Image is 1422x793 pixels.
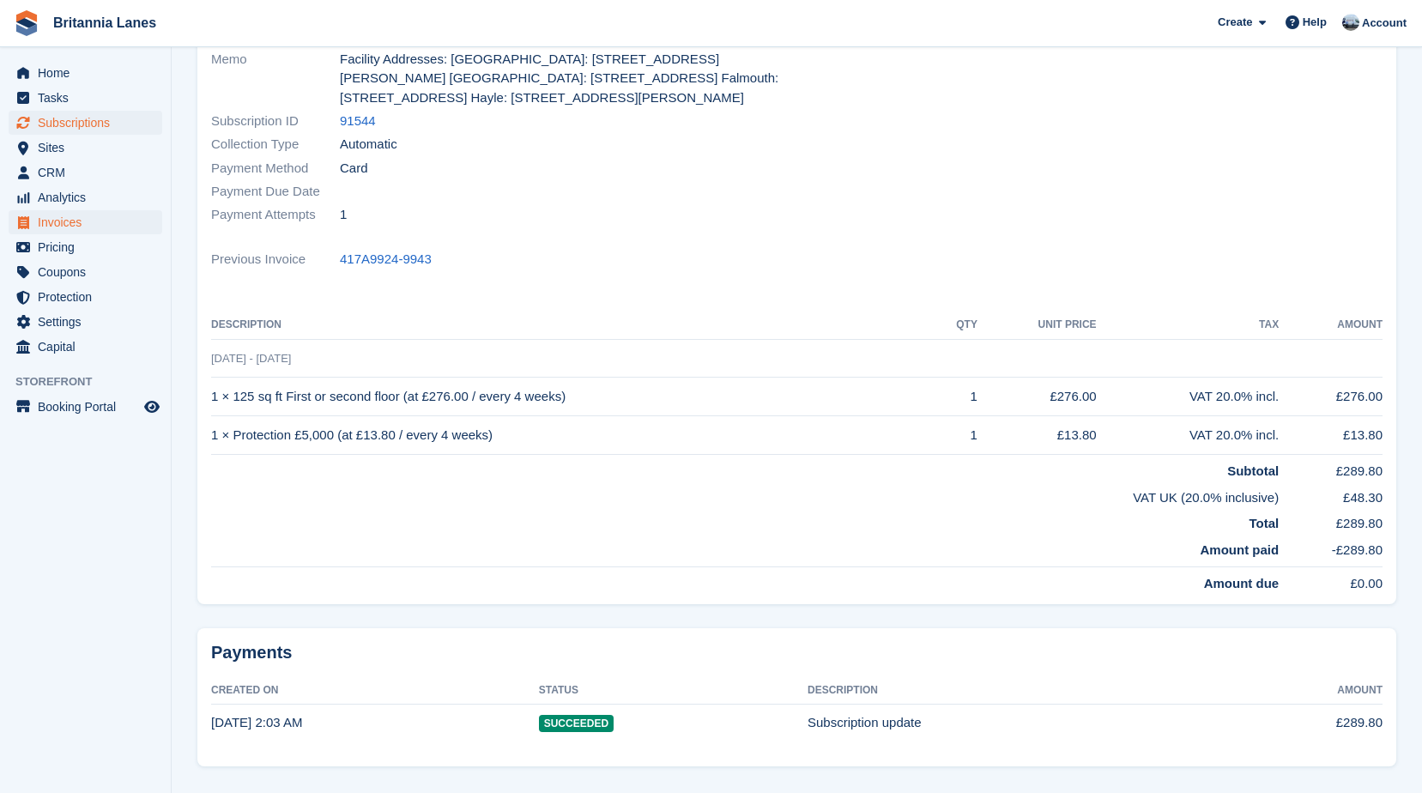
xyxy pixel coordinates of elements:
th: Description [808,677,1216,705]
td: £13.80 [977,416,1097,455]
span: 1 [340,205,347,225]
span: CRM [38,160,141,185]
th: QTY [935,312,977,339]
td: £13.80 [1279,416,1383,455]
time: 2025-08-14 01:03:52 UTC [211,715,302,729]
span: Invoices [38,210,141,234]
th: Status [539,677,808,705]
span: Account [1362,15,1407,32]
td: £276.00 [1279,378,1383,416]
span: Help [1303,14,1327,31]
a: menu [9,395,162,419]
a: menu [9,86,162,110]
td: £289.80 [1279,507,1383,534]
span: Analytics [38,185,141,209]
span: Payment Attempts [211,205,340,225]
span: [DATE] - [DATE] [211,352,291,365]
img: stora-icon-8386f47178a22dfd0bd8f6a31ec36ba5ce8667c1dd55bd0f319d3a0aa187defe.svg [14,10,39,36]
a: menu [9,235,162,259]
td: £48.30 [1279,481,1383,508]
th: Created On [211,677,539,705]
span: Settings [38,310,141,334]
span: Automatic [340,135,397,154]
td: VAT UK (20.0% inclusive) [211,481,1279,508]
th: Amount [1215,677,1383,705]
td: £289.80 [1279,455,1383,481]
th: Tax [1097,312,1280,339]
a: 417A9924-9943 [340,250,432,269]
td: 1 × Protection £5,000 (at £13.80 / every 4 weeks) [211,416,935,455]
span: Tasks [38,86,141,110]
a: menu [9,61,162,85]
span: Booking Portal [38,395,141,419]
th: Amount [1279,312,1383,339]
span: Subscriptions [38,111,141,135]
a: menu [9,210,162,234]
span: Succeeded [539,715,614,732]
span: Previous Invoice [211,250,340,269]
a: menu [9,136,162,160]
td: 1 × 125 sq ft First or second floor (at £276.00 / every 4 weeks) [211,378,935,416]
span: Collection Type [211,135,340,154]
img: John Millership [1342,14,1359,31]
a: Preview store [142,396,162,417]
a: menu [9,335,162,359]
span: Pricing [38,235,141,259]
span: Sites [38,136,141,160]
span: Facility Addresses: [GEOGRAPHIC_DATA]: [STREET_ADDRESS][PERSON_NAME] [GEOGRAPHIC_DATA]: [STREET_A... [340,50,787,108]
th: Description [211,312,935,339]
h2: Payments [211,642,1383,663]
a: 91544 [340,112,376,131]
span: Protection [38,285,141,309]
td: Subscription update [808,704,1216,742]
td: 1 [935,378,977,416]
strong: Amount paid [1201,542,1280,557]
div: VAT 20.0% incl. [1097,426,1280,445]
span: Payment Method [211,159,340,179]
a: menu [9,285,162,309]
span: Create [1218,14,1252,31]
span: Capital [38,335,141,359]
a: Britannia Lanes [46,9,163,37]
span: Payment Due Date [211,182,340,202]
strong: Amount due [1204,576,1280,590]
span: Storefront [15,373,171,390]
a: menu [9,185,162,209]
a: menu [9,111,162,135]
th: Unit Price [977,312,1097,339]
td: £276.00 [977,378,1097,416]
span: Subscription ID [211,112,340,131]
a: menu [9,310,162,334]
strong: Subtotal [1227,463,1279,478]
a: menu [9,260,162,284]
strong: Total [1249,516,1279,530]
td: 1 [935,416,977,455]
span: Memo [211,50,340,108]
span: Home [38,61,141,85]
td: -£289.80 [1279,534,1383,567]
span: Card [340,159,368,179]
span: Coupons [38,260,141,284]
div: VAT 20.0% incl. [1097,387,1280,407]
td: £289.80 [1215,704,1383,742]
a: menu [9,160,162,185]
td: £0.00 [1279,567,1383,594]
